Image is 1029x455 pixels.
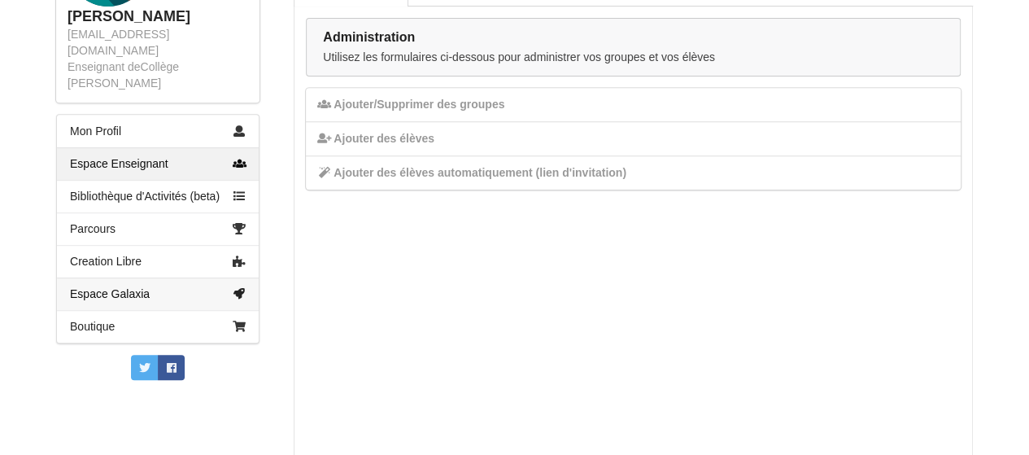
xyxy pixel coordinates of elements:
[57,245,259,278] a: Creation Libre
[306,155,961,190] div: Ajouter des élèves automatiquement (lien d'invitation)
[68,59,248,91] div: Enseignant de Collège [PERSON_NAME]
[68,26,248,59] div: [EMAIL_ADDRESS][DOMAIN_NAME]
[57,212,259,245] a: Parcours
[306,121,961,155] div: Ajouter des élèves
[323,49,944,65] p: Utilisez les formulaires ci-dessous pour administrer vos groupes et vos élèves
[57,147,259,180] a: Espace Enseignant
[57,115,259,147] a: Mon Profil
[68,7,248,26] div: [PERSON_NAME]
[323,29,944,46] div: Administration
[57,310,259,343] a: Boutique
[57,278,259,310] a: Espace Galaxia
[306,88,961,121] div: Ajouter/Supprimer des groupes
[57,180,259,212] a: Bibliothèque d'Activités (beta)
